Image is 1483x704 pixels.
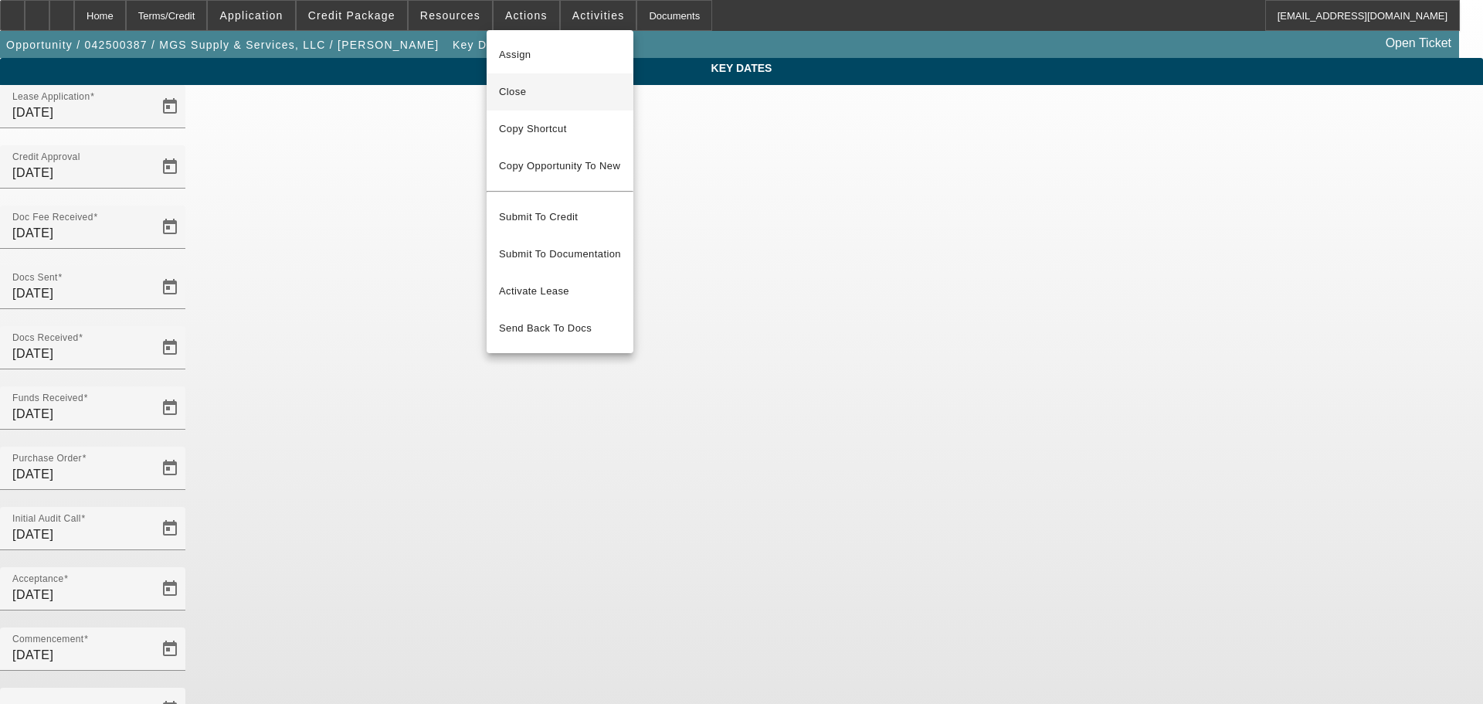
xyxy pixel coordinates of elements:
span: Copy Shortcut [499,120,621,138]
span: Assign [499,46,621,64]
span: Activate Lease [499,282,621,301]
span: Send Back To Docs [499,319,621,338]
span: Close [499,83,621,101]
span: Copy Opportunity To New [499,160,620,172]
span: Submit To Documentation [499,245,621,264]
span: Submit To Credit [499,208,621,226]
